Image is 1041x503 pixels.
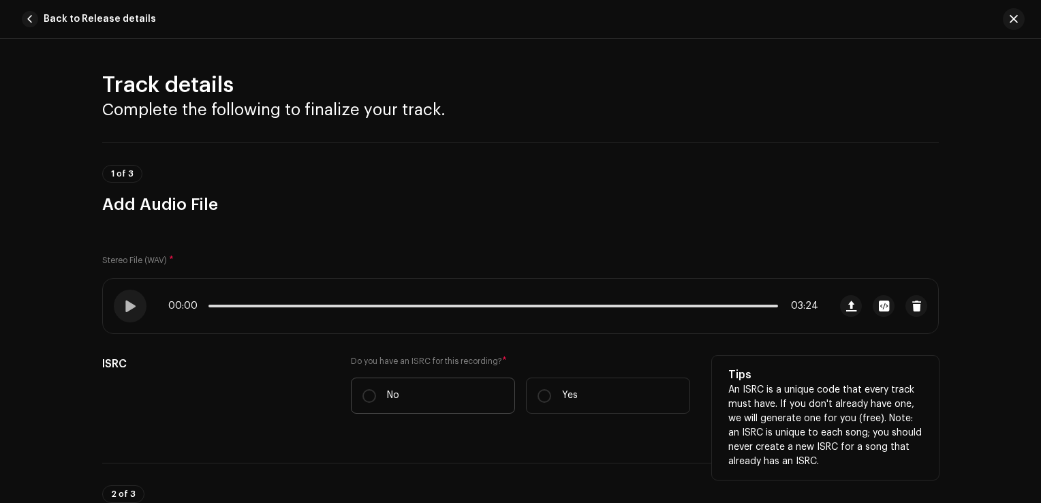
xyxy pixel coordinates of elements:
[102,72,939,99] h2: Track details
[783,301,818,311] span: 03:24
[102,356,329,372] h5: ISRC
[728,367,922,383] h5: Tips
[728,383,922,469] p: An ISRC is a unique code that every track must have. If you don't already have one, we will gener...
[102,194,939,215] h3: Add Audio File
[102,99,939,121] h3: Complete the following to finalize your track.
[351,356,690,367] label: Do you have an ISRC for this recording?
[562,388,578,403] p: Yes
[387,388,399,403] p: No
